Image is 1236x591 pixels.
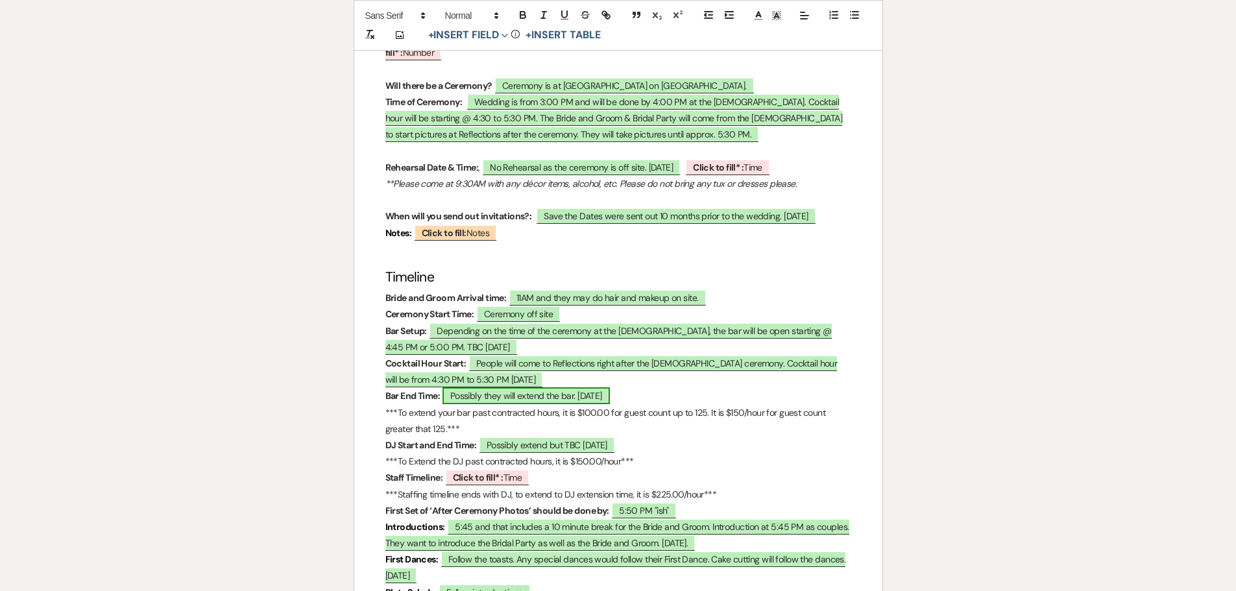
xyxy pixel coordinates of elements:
span: Wedding is from 3:00 PM and will be done by 4:00 PM at the [DEMOGRAPHIC_DATA]. Cocktail hour will... [385,93,843,142]
strong: Ceremony Start Time: [385,308,474,320]
span: 5:45 and that includes a 10 minute break for the Bride and Groom. Introduction at 5:45 PM as coup... [385,518,849,551]
span: , [478,162,479,173]
strong: When will you send out invitations? [385,210,529,222]
b: Click to fill* : [453,472,503,483]
p: ***Staffing timeline ends with DJ, to extend to DJ extension time, it is $225.00/hour*** [385,487,851,503]
span: Alignment [795,8,814,23]
span: People will come to Reflections right after the [DEMOGRAPHIC_DATA] ceremony. Cocktail hour will b... [385,355,838,387]
b: Click to fill: [422,227,467,239]
strong: First Set of ‘After Ceremony Photos’ should be done by: [385,505,609,516]
strong: Bar Setup: [385,325,427,337]
span: Time [685,159,770,175]
strong: Notes: [385,227,412,239]
span: 11AM and they may do hair and makeup on site. [509,289,707,306]
strong: Introductions: [385,521,445,533]
strong: : [529,210,531,222]
span: + [526,30,531,40]
span: Save the Dates were sent out 10 months prior to the wedding. [DATE] [536,208,816,224]
strong: Cocktail Hour Start: [385,357,467,369]
span: Possibly they will extend the bar. [DATE] [442,387,610,404]
span: Text Background Color [768,8,786,23]
span: Timeline [385,268,434,286]
span: Follow the toasts. Any special dances would follow their First Dance. Cake cutting will follow th... [385,551,846,583]
span: + [428,30,434,40]
p: ***To extend your bar past contracted hours, it is $100.00 for guest count up to 125. It is $150/... [385,405,851,437]
em: **Please come at 9:30AM with any décor items, alcohol, etc. Please do not bring any tux or dresse... [385,178,797,189]
strong: Time of Ceremony: [385,96,462,108]
strong: Will there be a Ceremony? [385,80,492,91]
span: Text Color [749,8,768,23]
span: Possibly extend but TBC [DATE] [479,437,615,453]
span: Time [445,469,530,485]
strong: Bride and Groom Arrival time: [385,292,507,304]
p: ***To Extend the DJ past contracted hours, it is $150.00/hour*** [385,453,851,470]
button: +Insert Table [521,27,605,43]
span: Ceremony off site [476,306,561,322]
strong: First Dances: [385,553,439,565]
b: Click to fill* : [693,162,744,173]
span: Depending on the time of the ceremony at the [DEMOGRAPHIC_DATA], the bar will be open starting @ ... [385,322,832,355]
span: Header Formats [439,8,503,23]
strong: Staff Timeline: [385,472,443,483]
span: 5:50 PM "ish" [611,502,677,518]
strong: Rehearsal Date & Time: [385,162,479,173]
strong: DJ Start and End Time: [385,439,477,451]
span: No Rehearsal as the ceremony is off site. [DATE] [482,159,681,175]
button: Insert Field [424,27,513,43]
span: Notes [414,224,497,241]
span: Ceremony is at [GEOGRAPHIC_DATA] on [GEOGRAPHIC_DATA]. [494,77,755,93]
strong: Bar End Time: [385,390,441,402]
